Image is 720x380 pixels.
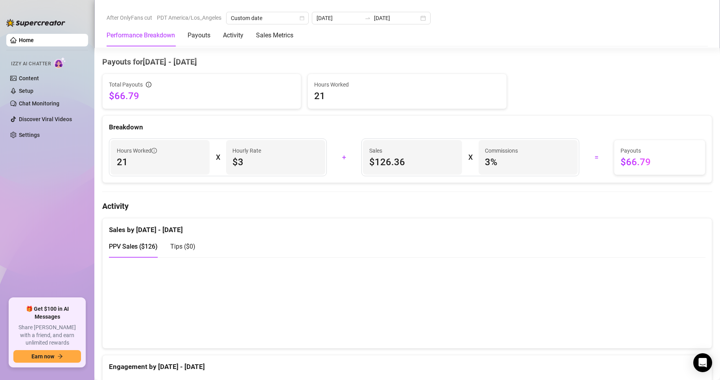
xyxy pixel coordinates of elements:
[584,151,609,164] div: =
[107,31,175,40] div: Performance Breakdown
[109,243,158,250] span: PPV Sales ( $126 )
[365,15,371,21] span: swap-right
[256,31,293,40] div: Sales Metrics
[109,122,705,133] div: Breakdown
[6,19,65,27] img: logo-BBDzfeDw.svg
[300,16,304,20] span: calendar
[231,12,304,24] span: Custom date
[107,12,152,24] span: After OnlyFans cut
[13,324,81,347] span: Share [PERSON_NAME] with a friend, and earn unlimited rewards
[485,146,518,155] article: Commissions
[19,88,33,94] a: Setup
[468,151,472,164] div: X
[117,156,203,168] span: 21
[102,201,712,212] h4: Activity
[331,151,357,164] div: +
[223,31,243,40] div: Activity
[374,14,419,22] input: End date
[151,148,157,153] span: info-circle
[13,305,81,321] span: 🎁 Get $100 in AI Messages
[19,100,59,107] a: Chat Monitoring
[369,146,456,155] span: Sales
[102,56,712,67] h4: Payouts for [DATE] - [DATE]
[314,80,500,89] span: Hours Worked
[31,353,54,360] span: Earn now
[188,31,210,40] div: Payouts
[54,57,66,68] img: AI Chatter
[109,355,705,372] div: Engagement by [DATE] - [DATE]
[621,146,699,155] span: Payouts
[109,90,295,102] span: $66.79
[19,75,39,81] a: Content
[232,146,261,155] article: Hourly Rate
[19,37,34,43] a: Home
[146,82,151,87] span: info-circle
[109,218,705,235] div: Sales by [DATE] - [DATE]
[485,156,571,168] span: 3 %
[216,151,220,164] div: X
[232,156,319,168] span: $3
[57,354,63,359] span: arrow-right
[157,12,221,24] span: PDT America/Los_Angeles
[11,60,51,68] span: Izzy AI Chatter
[170,243,195,250] span: Tips ( $0 )
[13,350,81,363] button: Earn nowarrow-right
[621,156,699,168] span: $66.79
[369,156,456,168] span: $126.36
[693,353,712,372] div: Open Intercom Messenger
[365,15,371,21] span: to
[19,116,72,122] a: Discover Viral Videos
[314,90,500,102] span: 21
[109,80,143,89] span: Total Payouts
[117,146,157,155] span: Hours Worked
[317,14,361,22] input: Start date
[19,132,40,138] a: Settings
